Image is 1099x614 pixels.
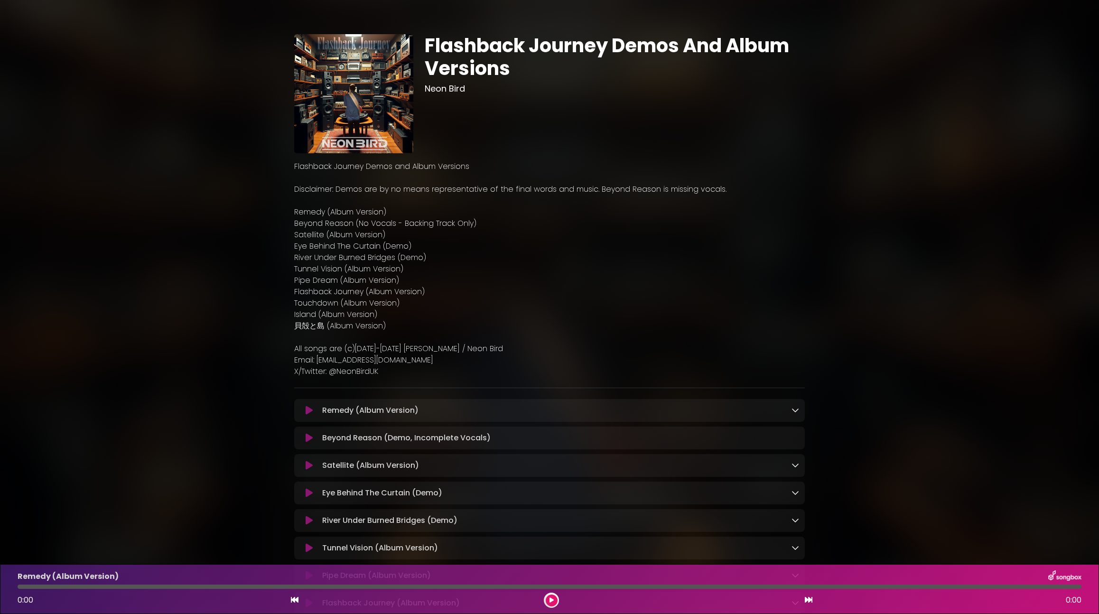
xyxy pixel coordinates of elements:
p: Tunnel Vision (Album Version) [294,263,805,275]
p: Remedy (Album Version) [18,571,119,582]
p: Satellite (Album Version) [294,229,805,241]
p: Flashback Journey Demos and Album Versions [294,161,805,172]
img: BtjLO8ZRbyveeVnwhPl4 [294,34,413,153]
p: Beyond Reason (No Vocals - Backing Track Only) [294,218,805,229]
p: Remedy (Album Version) [294,206,805,218]
p: Remedy (Album Version) [322,405,419,416]
span: 0:00 [18,595,33,605]
h1: Flashback Journey Demos And Album Versions [425,34,805,80]
h3: Neon Bird [425,84,805,94]
p: Beyond Reason (Demo, Incomplete Vocals) [322,432,491,444]
p: Satellite (Album Version) [322,460,419,471]
p: Tunnel Vision (Album Version) [322,542,438,554]
p: River Under Burned Bridges (Demo) [294,252,805,263]
p: River Under Burned Bridges (Demo) [322,515,457,526]
p: Flashback Journey (Album Version) [294,286,805,298]
span: 0:00 [1066,595,1081,606]
p: Email: [EMAIL_ADDRESS][DOMAIN_NAME] [294,354,805,366]
p: Island (Album Version) [294,309,805,320]
p: 貝殻と島 (Album Version) [294,320,805,332]
p: Eye Behind The Curtain (Demo) [322,487,442,499]
img: songbox-logo-white.png [1048,570,1081,583]
p: Disclaimer: Demos are by no means representative of the final words and music. Beyond Reason is m... [294,184,805,195]
p: All songs are (c)[DATE]-[DATE] [PERSON_NAME] / Neon Bird [294,343,805,354]
p: Pipe Dream (Album Version) [294,275,805,286]
p: X/Twitter: @NeonBirdUK [294,366,805,377]
p: Eye Behind The Curtain (Demo) [294,241,805,252]
p: Touchdown (Album Version) [294,298,805,309]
